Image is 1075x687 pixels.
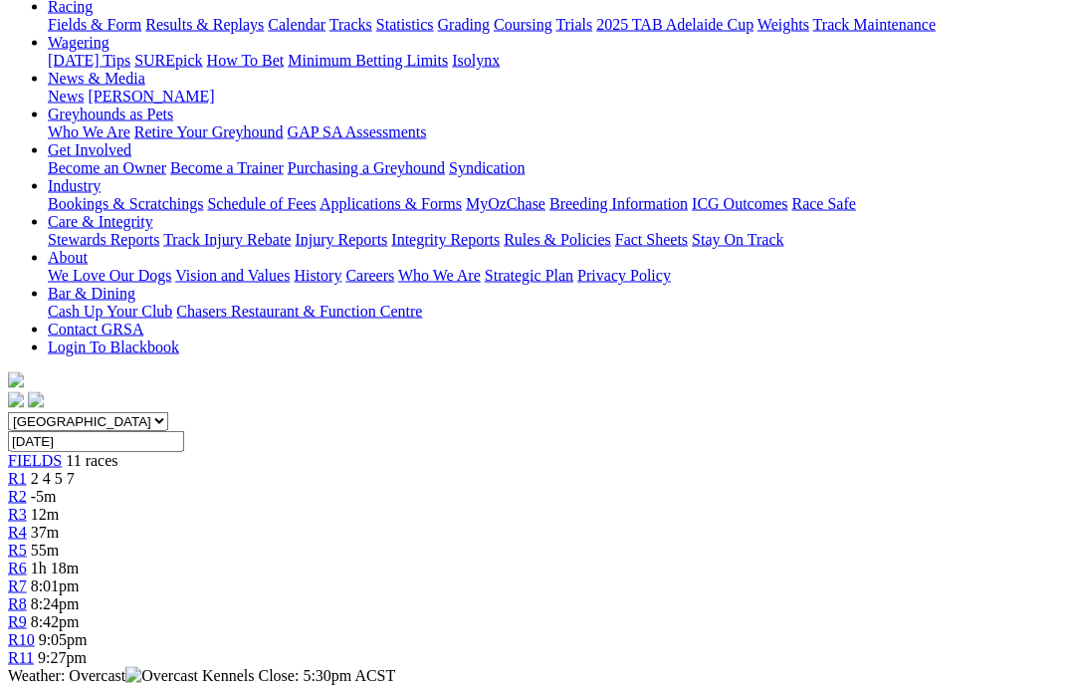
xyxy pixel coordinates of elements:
a: Syndication [449,159,525,176]
a: Stay On Track [692,231,783,248]
a: Isolynx [452,52,500,69]
a: Industry [48,177,101,194]
a: Login To Blackbook [48,339,179,355]
span: 1h 18m [31,560,79,576]
span: R7 [8,577,27,594]
a: About [48,249,88,266]
a: Cash Up Your Club [48,303,172,320]
a: SUREpick [134,52,202,69]
a: R2 [8,488,27,505]
a: MyOzChase [466,195,545,212]
div: Get Involved [48,159,1067,177]
a: Careers [345,267,394,284]
a: Applications & Forms [320,195,462,212]
a: We Love Our Dogs [48,267,171,284]
a: Privacy Policy [577,267,671,284]
a: Rules & Policies [504,231,611,248]
a: FIELDS [8,452,62,469]
span: 12m [31,506,59,523]
a: [DATE] Tips [48,52,130,69]
a: R8 [8,595,27,612]
a: R10 [8,631,35,648]
a: R3 [8,506,27,523]
span: 8:01pm [31,577,80,594]
a: Contact GRSA [48,321,143,338]
a: Weights [757,16,809,33]
a: 2025 TAB Adelaide Cup [596,16,753,33]
a: Statistics [376,16,434,33]
a: Breeding Information [549,195,688,212]
span: 8:42pm [31,613,80,630]
a: Injury Reports [295,231,387,248]
span: 9:05pm [39,631,88,648]
a: Race Safe [791,195,855,212]
a: Bookings & Scratchings [48,195,203,212]
a: [PERSON_NAME] [88,88,214,105]
span: -5m [31,488,57,505]
span: 37m [31,524,59,541]
a: Purchasing a Greyhound [288,159,445,176]
a: Greyhounds as Pets [48,106,173,122]
a: Fields & Form [48,16,141,33]
div: Greyhounds as Pets [48,123,1067,141]
div: Care & Integrity [48,231,1067,249]
span: 55m [31,542,59,559]
a: Integrity Reports [391,231,500,248]
a: Strategic Plan [485,267,573,284]
a: R9 [8,613,27,630]
a: Vision and Values [175,267,290,284]
a: Results & Replays [145,16,264,33]
a: Stewards Reports [48,231,159,248]
a: R11 [8,649,34,666]
div: Wagering [48,52,1067,70]
a: Grading [438,16,490,33]
a: Track Maintenance [813,16,936,33]
div: News & Media [48,88,1067,106]
a: R1 [8,470,27,487]
a: How To Bet [207,52,285,69]
input: Select date [8,431,184,452]
div: About [48,267,1067,285]
a: Become a Trainer [170,159,284,176]
a: Calendar [268,16,325,33]
a: Care & Integrity [48,213,153,230]
a: Become an Owner [48,159,166,176]
div: Racing [48,16,1067,34]
div: Industry [48,195,1067,213]
img: logo-grsa-white.png [8,372,24,388]
a: Retire Your Greyhound [134,123,284,140]
a: Bar & Dining [48,285,135,302]
a: Trials [555,16,592,33]
a: Who We Are [48,123,130,140]
a: News [48,88,84,105]
a: R4 [8,524,27,541]
a: Tracks [329,16,372,33]
a: Schedule of Fees [207,195,316,212]
img: twitter.svg [28,392,44,408]
a: History [294,267,341,284]
span: 11 races [66,452,117,469]
a: Who We Are [398,267,481,284]
a: Chasers Restaurant & Function Centre [176,303,422,320]
a: Wagering [48,34,109,51]
a: Get Involved [48,141,131,158]
span: Kennels Close: 5:30pm ACST [202,667,395,684]
a: News & Media [48,70,145,87]
a: Coursing [494,16,552,33]
span: 9:27pm [38,649,87,666]
a: R6 [8,560,27,576]
a: R5 [8,542,27,559]
a: ICG Outcomes [692,195,787,212]
span: Weather: Overcast [8,667,202,684]
div: Bar & Dining [48,303,1067,321]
